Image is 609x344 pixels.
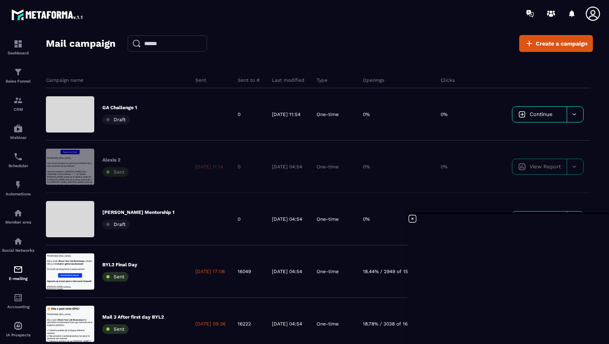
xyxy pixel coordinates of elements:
p: 18.78% / 3038 of 16173 [363,321,415,327]
strong: Momenti i fundit për t'u regjistruar! [7,5,154,15]
img: email [13,265,23,274]
a: formationformationSales Funnel [2,61,34,89]
p: 0% [363,216,370,222]
strong: Boost Your Life Bootcamp [41,44,122,50]
a: formationformationCRM [2,89,34,118]
p: Do të jetë një eksperiencë e paharrueshme! [4,49,157,58]
strong: Boost Your Life Bootcamp [44,23,124,30]
p: Accounting [2,305,34,309]
p: Social Networks [2,248,34,253]
p: Automations [2,192,34,196]
h2: Mail campaign [46,35,116,52]
p: Clicks [441,77,455,83]
span: Sent [114,169,124,175]
img: icon [518,163,526,170]
p: 0 [238,164,240,170]
p: 0% [441,111,447,118]
p: [PERSON_NAME] Mentorship 1 [102,209,174,216]
p: IA Prospects [2,333,34,337]
p: ✔ Ushtrime praktike për të larguar bllokimet mendore. ✔ Një atmosferë e jashtëzakonshme me njerëz... [4,70,157,160]
p: Last modified [272,77,304,83]
p: Dita e fundit e po afrohet dhe ky është [4,22,157,40]
a: View Report [512,159,567,174]
p: 18.44% / 2949 of 15994 [363,268,416,275]
p: Mentorimi ekskluziv i [PERSON_NAME] ofron mbështetje të personalizuar, 1 : 1, që njerëzit [PERSON... [4,72,157,162]
p: 0% [363,111,370,118]
p: E-mailing [2,276,34,281]
img: logo [11,7,84,22]
img: automations [13,180,23,190]
p: Përshëndetje {{first_name}}, [4,25,157,33]
p: A e ke ndjerë ndonjëherë sikur jeta jote është në një cikël të përsëritur, pa energji dhe pa një ... [4,22,157,67]
p: 0 [238,216,240,222]
img: accountant [13,293,23,303]
p: Member area [2,220,34,224]
p: [DATE] 17:08 [195,268,225,275]
p: Përshëndetje {{first_name}}, [4,4,157,13]
strong: Boost Your Life Bootcamp [4,77,85,84]
img: social-network [13,236,23,246]
strong: Regjistrohu Falas [57,8,104,15]
p: [DATE] 11:14 [195,164,223,170]
p: Sent [195,77,206,83]
span: Sent [114,274,124,280]
strong: REGJISTROHU FALAS [49,70,110,77]
img: formation [13,39,23,49]
a: REGJISTROHU FALAS [41,66,121,81]
a: formationformationDashboard [2,33,34,61]
p: Type [317,77,327,83]
p: Dua të ndaj me ty disa histori frymëzuese nga njerëz [PERSON_NAME] marrë pjesë në dhe [PERSON_NAM... [4,94,157,130]
p: [DATE] 11:54 [272,111,300,118]
a: schedulerschedulerScheduler [2,146,34,174]
img: formation [13,95,23,105]
p: [DATE] 09:36 [195,321,226,327]
a: accountantaccountantAccounting [2,287,34,315]
p: [DATE] 04:54 [272,216,302,222]
span: Sent [114,326,124,332]
a: emailemailE-mailing [2,259,34,287]
p: është një eksperiencë transformuese 3-[PERSON_NAME] do të të ndihmojë të rilidheni me veten tënde... [4,76,157,139]
p: One-time [317,111,339,118]
p: Dashboard [2,51,34,55]
span: Draft [114,117,126,122]
p: One-time [317,164,339,170]
p: BYL2 Final Day [102,261,137,268]
p: One-time [317,268,339,275]
img: formation [13,67,23,77]
p: Openings [363,77,384,83]
p: CRM [2,107,34,112]
a: Create a campaign [519,35,593,52]
strong: kulmi i gjithë transformimit! [41,32,126,39]
strong: 🔥 Dita e parë ishte EPIC! [4,5,112,15]
p: One-time [317,216,339,222]
p: [PERSON_NAME] suksese, [4,98,157,116]
p: GA Challenge 1 [102,104,137,111]
a: Edit [512,211,567,227]
img: automations [13,208,23,218]
span: Continue [530,111,553,117]
a: Regjistrohu Falas [49,4,112,19]
p: Dita e parë e ishte absolutisht transformative! Disa nga momentet më të fuqishme përfshinin: [4,43,157,70]
img: scheduler [13,152,23,162]
p: Campaign name [46,77,83,83]
a: Continue [512,107,567,122]
strong: Regjistrimet për Bootcamp-in mbyllen [PERSON_NAME] [PERSON_NAME]! [4,67,128,83]
span: Create a campaign [536,39,588,48]
img: automations [13,321,23,331]
img: Countdown [4,25,157,59]
p: Scheduler [2,164,34,168]
p: [DATE] 04:54 [272,268,302,275]
p: 16222 [238,321,251,327]
p: 0 [238,111,240,118]
p: [PERSON_NAME] [4,116,157,125]
p: Webinar [2,135,34,140]
p: Jam shumë entuziast t'ju prezantoj mundësinë që ju sjell ndryshimin që keni kërkuar! [4,45,157,63]
a: automationsautomationsMember area [2,202,34,230]
a: automationsautomationsAutomations [2,174,34,202]
a: social-networksocial-networkSocial Networks [2,230,34,259]
span: Draft [114,222,126,227]
p: Përshëndetje {{first_name}}, [4,27,157,36]
p: 0% [441,164,447,170]
strong: Sigurohu që të jesh pjesë e ketij eventi fantastik! [4,90,153,97]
